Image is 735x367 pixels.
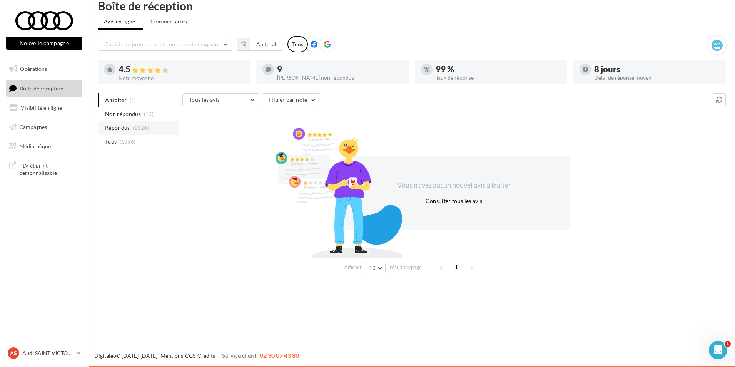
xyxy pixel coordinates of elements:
[594,75,720,80] div: Délai de réponse moyen
[98,38,232,51] button: Choisir un point de vente ou un code magasin
[594,65,720,74] div: 8 jours
[5,119,84,135] a: Campagnes
[450,261,463,273] span: 1
[222,352,257,359] span: Service client
[390,264,422,271] span: résultats/page
[260,352,299,359] span: 02 30 07 43 80
[20,65,47,72] span: Opérations
[277,75,403,80] div: [PERSON_NAME] non répondus
[344,264,362,271] span: Afficher
[21,104,62,111] span: Visibilité en ligne
[20,85,63,91] span: Boîte de réception
[182,93,259,106] button: Tous les avis
[6,346,82,360] a: AS Audi SAINT VICTORET
[5,61,84,77] a: Opérations
[262,93,320,106] button: Filtrer par note
[725,341,731,347] span: 1
[5,157,84,180] a: PLV et print personnalisable
[19,124,47,130] span: Campagnes
[105,110,141,118] span: Non répondus
[119,75,244,81] div: Note moyenne
[277,65,403,74] div: 9
[237,38,283,51] button: Au total
[105,124,130,132] span: Répondus
[19,160,79,177] span: PLV et print personnalisable
[436,75,561,80] div: Taux de réponse
[94,352,116,359] a: Digitaleo
[5,100,84,116] a: Visibilité en ligne
[104,41,218,47] span: Choisir un point de vente ou un code magasin
[10,349,17,357] span: AS
[160,352,183,359] a: Mentions
[5,80,84,97] a: Boîte de réception
[105,138,117,146] span: Tous
[144,111,154,117] span: (10)
[423,196,485,206] button: Consulter tous les avis
[133,125,149,131] span: (1026)
[189,96,220,103] span: Tous les avis
[366,263,386,273] button: 10
[119,65,244,74] div: 4.5
[6,37,82,50] button: Nouvelle campagne
[5,138,84,154] a: Médiathèque
[250,38,283,51] button: Au total
[22,349,73,357] p: Audi SAINT VICTORET
[388,180,520,190] div: Vous n'avez aucun nouvel avis à traiter
[19,142,51,149] span: Médiathèque
[436,65,561,74] div: 99 %
[369,265,376,271] span: 10
[150,18,187,25] span: Commentaires
[709,341,727,359] iframe: Intercom live chat
[120,139,136,145] span: (1036)
[287,36,308,52] div: Tous
[94,352,299,359] span: © [DATE]-[DATE] - - -
[197,352,215,359] a: Crédits
[185,352,195,359] a: CGS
